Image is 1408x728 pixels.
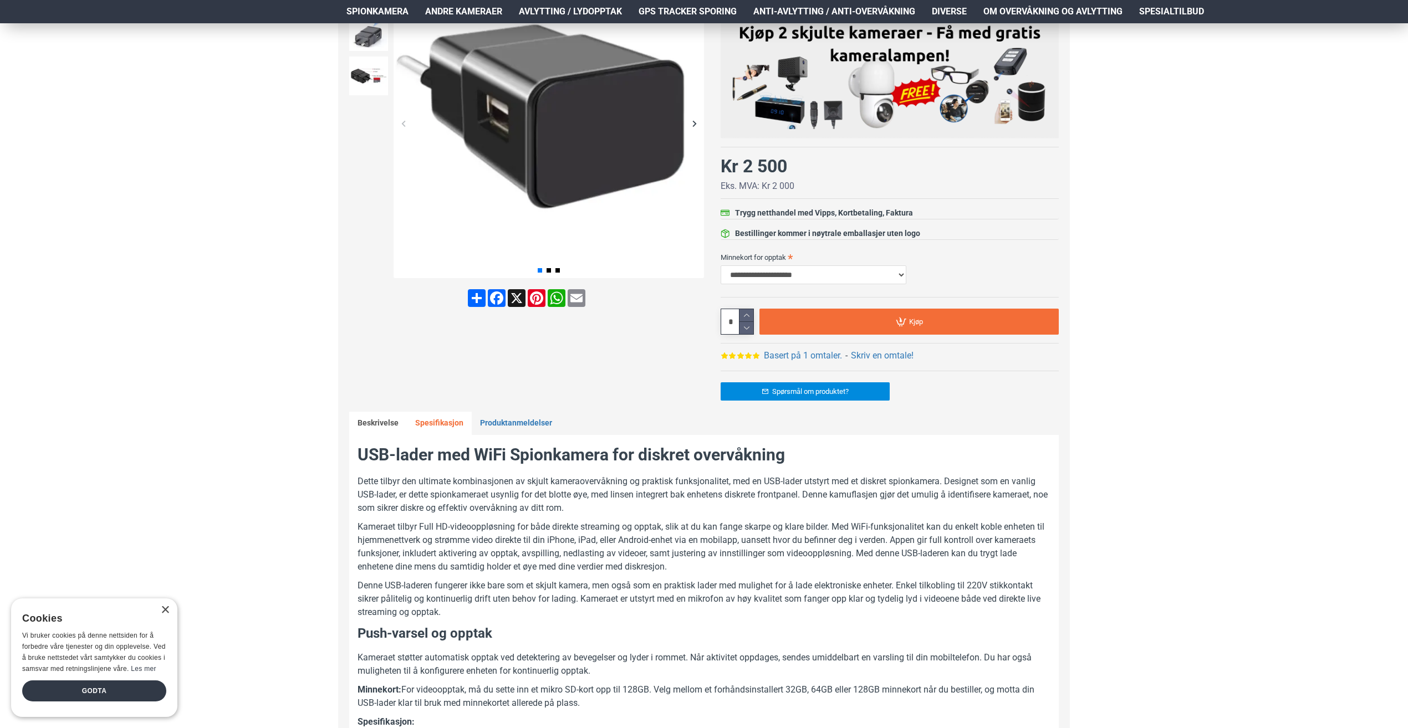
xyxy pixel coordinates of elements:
[358,683,1050,710] p: For videoopptak, må du sette inn et mikro SD-kort opp til 128GB. Velg mellom et forhåndsinstaller...
[685,114,704,133] div: Next slide
[358,475,1050,515] p: Dette tilbyr den ultimate kombinasjonen av skjult kameraovervåkning og praktisk funksjonalitet, m...
[845,350,848,361] b: -
[735,207,913,219] div: Trygg netthandel med Vipps, Kortbetaling, Faktura
[349,12,388,51] img: Trådløst WiFi spionkamera i USB lader - SpyGadgets.no
[358,520,1050,573] p: Kameraet tilbyr Full HD-videooppløsning for både direkte streaming og opptak, slik at du kan fang...
[721,153,787,180] div: Kr 2 500
[527,289,547,307] a: Pinterest
[358,579,1050,619] p: Denne USB-laderen fungerer ikke bare som et skjult kamera, men også som en praktisk lader med mul...
[358,624,1050,643] h3: Push-varsel og opptak
[425,5,502,18] span: Andre kameraer
[547,289,567,307] a: WhatsApp
[472,412,560,435] a: Produktanmeldelser
[467,289,487,307] a: Share
[349,57,388,95] img: Trådløst WiFi spionkamera i USB lader - SpyGadgets.no
[358,651,1050,678] p: Kameraet støtter automatisk opptak ved detektering av bevegelser og lyder i rommet. Når aktivitet...
[555,268,560,273] span: Go to slide 3
[753,5,915,18] span: Anti-avlytting / Anti-overvåkning
[983,5,1123,18] span: Om overvåkning og avlytting
[721,382,890,401] a: Spørsmål om produktet?
[407,412,472,435] a: Spesifikasjon
[932,5,967,18] span: Diverse
[358,716,415,727] b: Spesifikasjon:
[909,318,923,325] span: Kjøp
[567,289,586,307] a: Email
[349,412,407,435] a: Beskrivelse
[22,607,159,630] div: Cookies
[358,443,1050,466] h2: USB-lader med WiFi Spionkamera for diskret overvåkning
[729,23,1050,129] img: Kjøp 2 skjulte kameraer – Få med gratis kameralampe!
[131,665,156,673] a: Les mer, opens a new window
[487,289,507,307] a: Facebook
[22,680,166,701] div: Godta
[507,289,527,307] a: X
[639,5,737,18] span: GPS Tracker Sporing
[721,248,1059,266] label: Minnekort for opptak
[358,684,401,695] strong: Minnekort:
[735,228,920,239] div: Bestillinger kommer i nøytrale emballasjer uten logo
[851,349,914,362] a: Skriv en omtale!
[764,349,842,362] a: Basert på 1 omtaler.
[519,5,622,18] span: Avlytting / Lydopptak
[394,114,413,133] div: Previous slide
[538,268,542,273] span: Go to slide 1
[22,632,166,672] span: Vi bruker cookies på denne nettsiden for å forbedre våre tjenester og din opplevelse. Ved å bruke...
[346,5,409,18] span: Spionkamera
[161,606,169,614] div: Close
[1139,5,1204,18] span: Spesialtilbud
[547,268,551,273] span: Go to slide 2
